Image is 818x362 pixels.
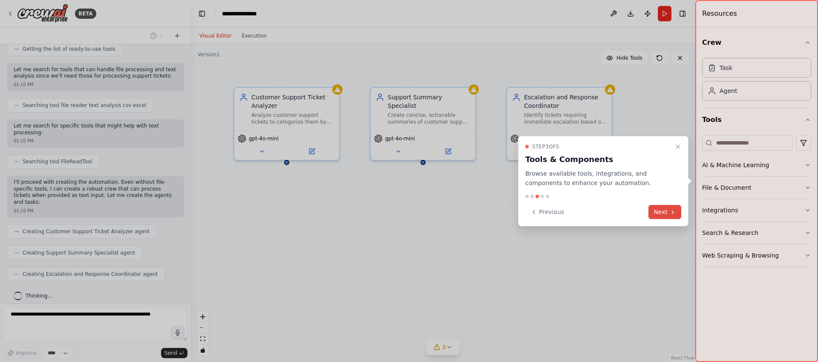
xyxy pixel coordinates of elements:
[525,205,569,219] button: Previous
[532,143,559,150] span: Step 3 of 5
[525,168,671,188] p: Browse available tools, integrations, and components to enhance your automation.
[196,8,208,20] button: Hide left sidebar
[648,205,681,219] button: Next
[673,141,683,151] button: Close walkthrough
[525,153,671,165] h3: Tools & Components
